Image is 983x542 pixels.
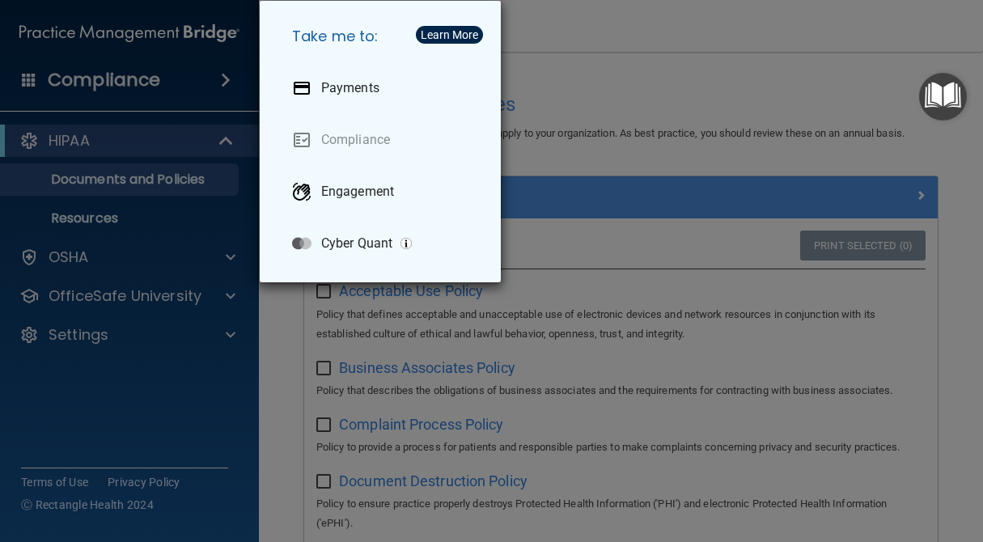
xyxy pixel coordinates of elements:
[279,14,488,59] h5: Take me to:
[279,117,488,163] a: Compliance
[279,66,488,111] a: Payments
[321,184,394,200] p: Engagement
[321,80,379,96] p: Payments
[416,26,483,44] button: Learn More
[279,221,488,266] a: Cyber Quant
[919,73,967,121] button: Open Resource Center
[279,169,488,214] a: Engagement
[321,235,392,252] p: Cyber Quant
[421,29,478,40] div: Learn More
